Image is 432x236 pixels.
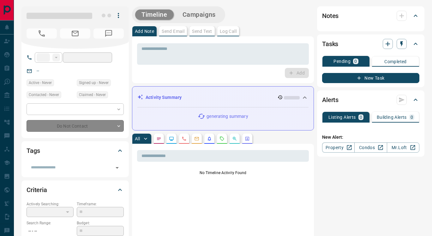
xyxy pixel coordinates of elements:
p: 0 [411,115,413,119]
a: Property [322,142,355,153]
p: Budget: [77,220,124,226]
button: Open [113,163,122,172]
svg: Opportunities [232,136,237,141]
button: New Task [322,73,419,83]
button: Campaigns [176,9,222,20]
p: 0 [354,59,357,64]
h2: Alerts [322,95,339,105]
a: -- [37,68,39,73]
span: Contacted - Never [29,92,59,98]
p: Search Range: [27,220,74,226]
div: Tags [27,143,124,158]
div: Alerts [322,92,419,107]
span: No Number [93,28,124,39]
div: Tasks [322,36,419,51]
h2: Tags [27,146,40,156]
svg: Notes [156,136,161,141]
p: All [135,136,140,141]
p: 0 [360,115,362,119]
p: New Alert: [322,134,419,141]
p: Building Alerts [377,115,407,119]
svg: Lead Browsing Activity [169,136,174,141]
svg: Listing Alerts [207,136,212,141]
span: No Number [27,28,57,39]
p: No Timeline Activity Found [137,170,309,176]
h2: Notes [322,11,339,21]
svg: Emails [194,136,199,141]
div: Criteria [27,182,124,197]
a: Mr.Loft [387,142,419,153]
p: Timeframe: [77,201,124,207]
h2: Tasks [322,39,338,49]
a: Condos [354,142,387,153]
p: Listing Alerts [328,115,356,119]
span: Claimed - Never [79,92,106,98]
span: Active - Never [29,80,52,86]
p: Add Note [135,29,154,33]
button: Timeline [135,9,174,20]
p: generating summary [207,113,248,120]
h2: Criteria [27,185,47,195]
svg: Calls [182,136,187,141]
p: Pending [333,59,351,64]
p: Actively Searching: [27,201,74,207]
svg: Requests [219,136,225,141]
svg: Agent Actions [245,136,250,141]
p: Completed [384,59,407,64]
p: Activity Summary [146,94,182,101]
div: Do Not Contact [27,120,124,132]
div: Activity Summary [137,92,309,103]
span: Signed up - Never [79,80,109,86]
span: No Email [60,28,90,39]
div: Notes [322,8,419,23]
